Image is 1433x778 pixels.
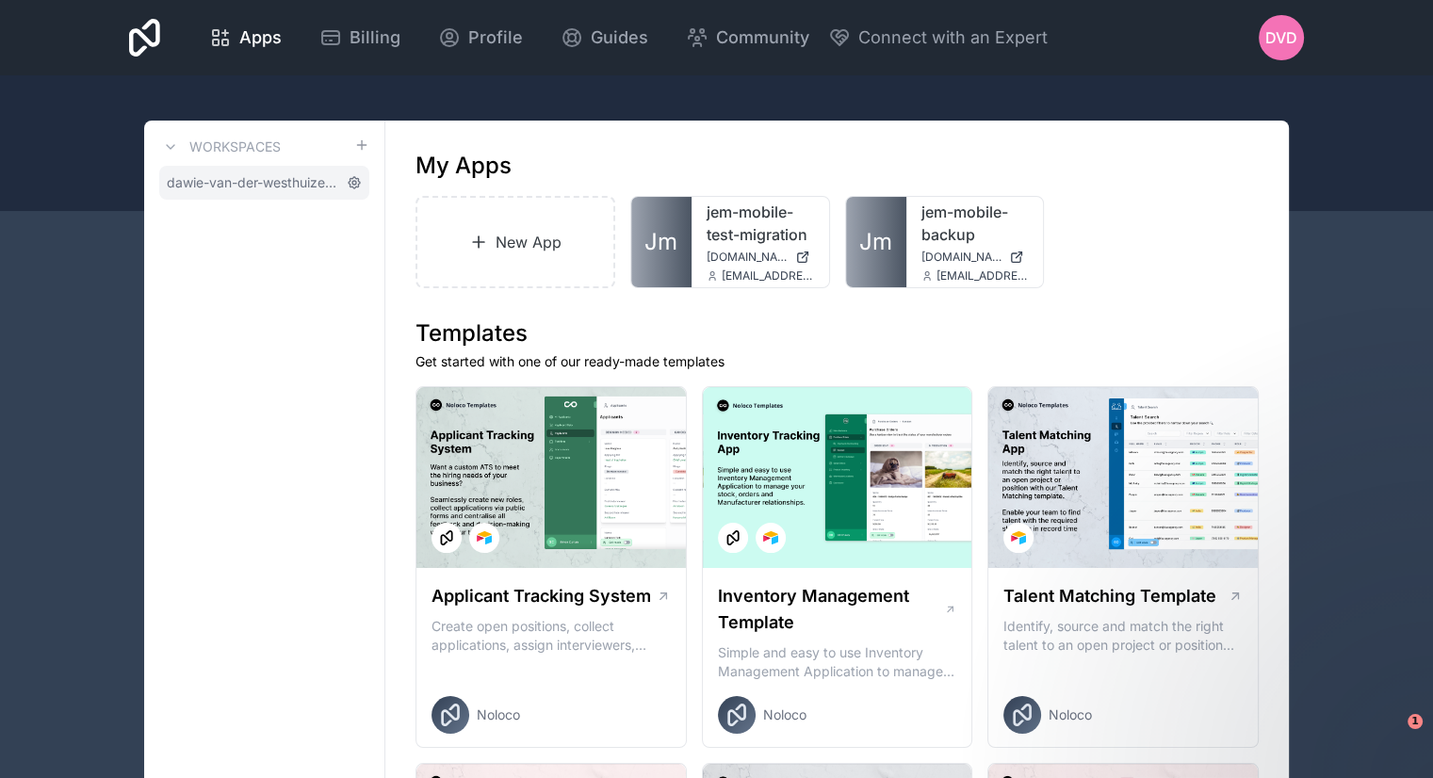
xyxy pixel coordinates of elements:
[415,196,615,288] a: New App
[194,17,297,58] a: Apps
[921,250,1002,265] span: [DOMAIN_NAME]
[350,24,400,51] span: Billing
[921,250,1029,265] a: [DOMAIN_NAME]
[1369,714,1414,759] iframe: Intercom live chat
[763,705,806,724] span: Noloco
[718,583,944,636] h1: Inventory Management Template
[591,24,648,51] span: Guides
[828,24,1048,51] button: Connect with an Expert
[707,201,814,246] a: jem-mobile-test-migration
[1056,595,1433,727] iframe: Intercom notifications message
[159,136,281,158] a: Workspaces
[432,583,651,609] h1: Applicant Tracking System
[423,17,538,58] a: Profile
[239,24,282,51] span: Apps
[468,24,523,51] span: Profile
[921,201,1029,246] a: jem-mobile-backup
[415,352,1259,371] p: Get started with one of our ready-made templates
[546,17,663,58] a: Guides
[671,17,824,58] a: Community
[707,250,814,265] a: [DOMAIN_NAME]
[1003,583,1216,609] h1: Talent Matching Template
[159,166,369,200] a: dawie-van-der-westhuizen-workspace
[1265,26,1297,49] span: Dvd
[1049,705,1092,724] span: Noloco
[1003,617,1243,655] p: Identify, source and match the right talent to an open project or position with our Talent Matchi...
[631,197,692,287] a: Jm
[167,173,339,192] span: dawie-van-der-westhuizen-workspace
[722,268,814,284] span: [EMAIL_ADDRESS][DOMAIN_NAME]
[304,17,415,58] a: Billing
[858,24,1048,51] span: Connect with an Expert
[718,643,957,681] p: Simple and easy to use Inventory Management Application to manage your stock, orders and Manufact...
[716,24,809,51] span: Community
[432,617,671,655] p: Create open positions, collect applications, assign interviewers, centralise candidate feedback a...
[415,318,1259,348] h1: Templates
[707,250,788,265] span: [DOMAIN_NAME]
[859,227,892,257] span: Jm
[189,138,281,156] h3: Workspaces
[644,227,677,257] span: Jm
[1408,714,1423,729] span: 1
[846,197,906,287] a: Jm
[763,530,778,545] img: Airtable Logo
[415,151,512,181] h1: My Apps
[477,530,492,545] img: Airtable Logo
[1011,530,1026,545] img: Airtable Logo
[477,705,520,724] span: Noloco
[936,268,1029,284] span: [EMAIL_ADDRESS][DOMAIN_NAME]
